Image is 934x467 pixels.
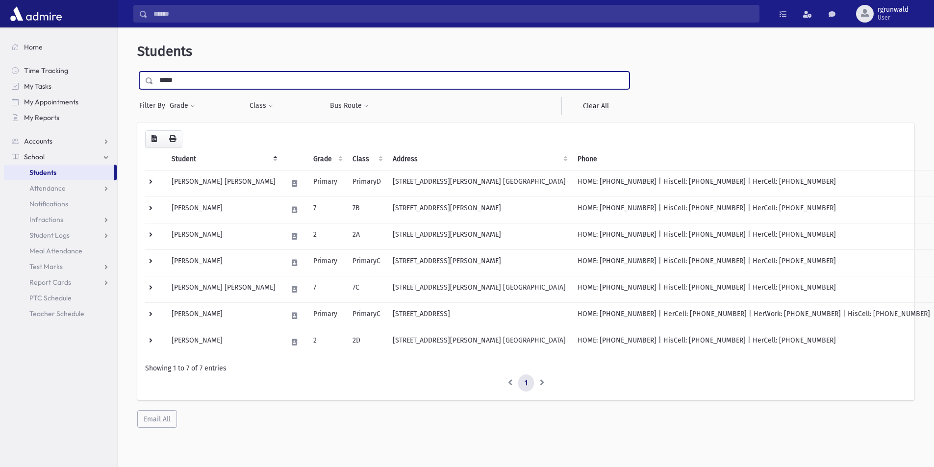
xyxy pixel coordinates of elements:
span: PTC Schedule [29,294,72,302]
a: Accounts [4,133,117,149]
td: [PERSON_NAME] [166,302,281,329]
td: [PERSON_NAME] [166,329,281,355]
a: Home [4,39,117,55]
a: Students [4,165,114,180]
td: 7 [307,276,347,302]
td: [PERSON_NAME] [166,223,281,249]
span: Home [24,43,43,51]
a: Report Cards [4,274,117,290]
span: Accounts [24,137,52,146]
th: Student: activate to sort column descending [166,148,281,171]
span: My Reports [24,113,59,122]
a: Test Marks [4,259,117,274]
span: My Tasks [24,82,51,91]
td: 2D [347,329,387,355]
a: Teacher Schedule [4,306,117,321]
td: [STREET_ADDRESS][PERSON_NAME] [387,249,572,276]
a: Student Logs [4,227,117,243]
a: 1 [518,374,534,392]
a: Meal Attendance [4,243,117,259]
td: 2 [307,329,347,355]
td: 7C [347,276,387,302]
td: [STREET_ADDRESS][PERSON_NAME] [GEOGRAPHIC_DATA] [387,329,572,355]
td: PrimaryC [347,249,387,276]
td: [STREET_ADDRESS][PERSON_NAME] [GEOGRAPHIC_DATA] [387,170,572,197]
a: My Appointments [4,94,117,110]
td: [PERSON_NAME] [PERSON_NAME] [166,170,281,197]
th: Class: activate to sort column ascending [347,148,387,171]
span: Notifications [29,199,68,208]
a: Clear All [561,97,630,115]
a: PTC Schedule [4,290,117,306]
span: Infractions [29,215,63,224]
span: Student Logs [29,231,70,240]
td: 7 [307,197,347,223]
span: Test Marks [29,262,63,271]
td: 2A [347,223,387,249]
button: Email All [137,410,177,428]
span: Filter By [139,100,169,111]
button: Bus Route [329,97,369,115]
td: Primary [307,302,347,329]
button: Print [163,130,182,148]
td: [STREET_ADDRESS] [387,302,572,329]
a: My Tasks [4,78,117,94]
button: CSV [145,130,163,148]
a: School [4,149,117,165]
td: Primary [307,249,347,276]
a: Time Tracking [4,63,117,78]
td: [STREET_ADDRESS][PERSON_NAME] [GEOGRAPHIC_DATA] [387,276,572,302]
td: 7B [347,197,387,223]
td: [STREET_ADDRESS][PERSON_NAME] [387,223,572,249]
td: [PERSON_NAME] [166,249,281,276]
td: [STREET_ADDRESS][PERSON_NAME] [387,197,572,223]
span: Time Tracking [24,66,68,75]
button: Grade [169,97,196,115]
span: School [24,152,45,161]
button: Class [249,97,274,115]
th: Grade: activate to sort column ascending [307,148,347,171]
th: Address: activate to sort column ascending [387,148,572,171]
td: PrimaryC [347,302,387,329]
a: Notifications [4,196,117,212]
a: Infractions [4,212,117,227]
div: Showing 1 to 7 of 7 entries [145,363,907,373]
td: PrimaryD [347,170,387,197]
input: Search [148,5,759,23]
span: My Appointments [24,98,78,106]
span: Attendance [29,184,66,193]
td: [PERSON_NAME] [PERSON_NAME] [166,276,281,302]
td: 2 [307,223,347,249]
span: Students [137,43,192,59]
td: Primary [307,170,347,197]
a: My Reports [4,110,117,125]
span: User [878,14,909,22]
span: Meal Attendance [29,246,82,255]
a: Attendance [4,180,117,196]
span: Report Cards [29,278,71,287]
td: [PERSON_NAME] [166,197,281,223]
img: AdmirePro [8,4,64,24]
span: rgrunwald [878,6,909,14]
span: Teacher Schedule [29,309,84,318]
span: Students [29,168,56,177]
